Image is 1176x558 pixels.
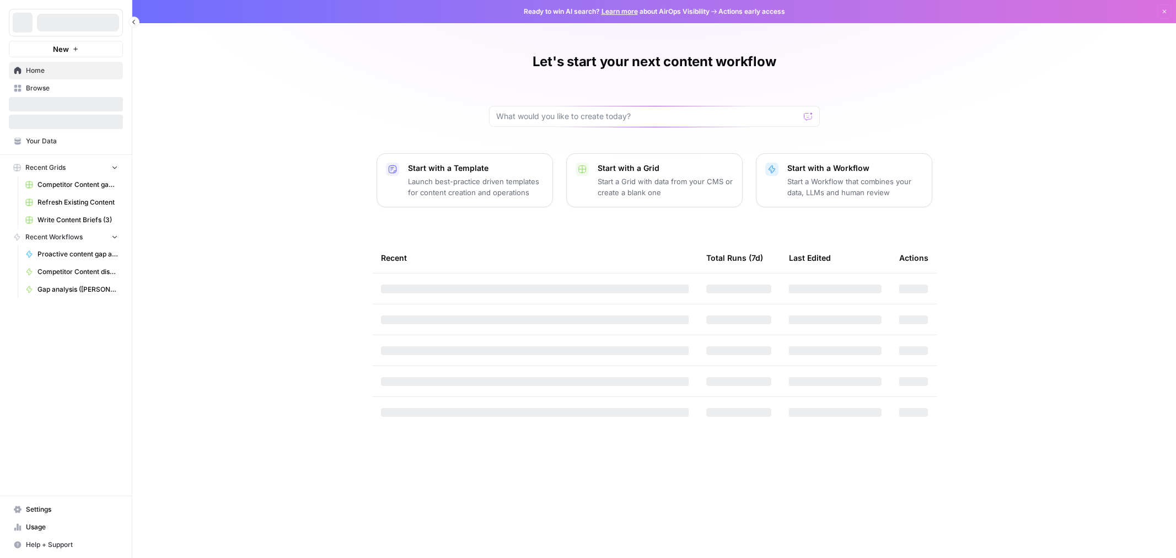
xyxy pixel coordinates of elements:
[37,180,118,190] span: Competitor Content gap ([PERSON_NAME])
[20,281,123,298] a: Gap analysis ([PERSON_NAME])
[533,53,776,71] h1: Let's start your next content workflow
[37,267,118,277] span: Competitor Content discovery
[37,215,118,225] span: Write Content Briefs (3)
[9,229,123,245] button: Recent Workflows
[9,536,123,554] button: Help + Support
[37,285,118,294] span: Gap analysis ([PERSON_NAME])
[598,163,733,174] p: Start with a Grid
[20,263,123,281] a: Competitor Content discovery
[26,66,118,76] span: Home
[9,501,123,518] a: Settings
[25,163,66,173] span: Recent Grids
[20,194,123,211] a: Refresh Existing Content
[9,79,123,97] a: Browse
[53,44,69,55] span: New
[20,245,123,263] a: Proactive content gap analysis ([PERSON_NAME])
[598,176,733,198] p: Start a Grid with data from your CMS or create a blank one
[718,7,785,17] span: Actions early access
[602,7,638,15] a: Learn more
[26,136,118,146] span: Your Data
[756,153,932,207] button: Start with a WorkflowStart a Workflow that combines your data, LLMs and human review
[9,41,123,57] button: New
[787,176,923,198] p: Start a Workflow that combines your data, LLMs and human review
[706,243,763,273] div: Total Runs (7d)
[26,83,118,93] span: Browse
[9,159,123,176] button: Recent Grids
[408,163,544,174] p: Start with a Template
[381,243,689,273] div: Recent
[566,153,743,207] button: Start with a GridStart a Grid with data from your CMS or create a blank one
[20,211,123,229] a: Write Content Briefs (3)
[37,249,118,259] span: Proactive content gap analysis ([PERSON_NAME])
[408,176,544,198] p: Launch best-practice driven templates for content creation and operations
[26,522,118,532] span: Usage
[26,505,118,514] span: Settings
[25,232,83,242] span: Recent Workflows
[37,197,118,207] span: Refresh Existing Content
[26,540,118,550] span: Help + Support
[789,243,831,273] div: Last Edited
[899,243,928,273] div: Actions
[496,111,799,122] input: What would you like to create today?
[377,153,553,207] button: Start with a TemplateLaunch best-practice driven templates for content creation and operations
[524,7,710,17] span: Ready to win AI search? about AirOps Visibility
[9,518,123,536] a: Usage
[9,132,123,150] a: Your Data
[787,163,923,174] p: Start with a Workflow
[20,176,123,194] a: Competitor Content gap ([PERSON_NAME])
[9,62,123,79] a: Home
